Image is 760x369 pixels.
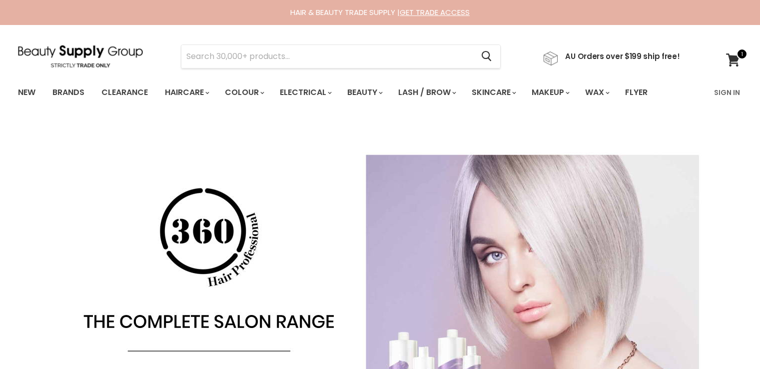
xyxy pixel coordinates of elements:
a: Clearance [94,82,155,103]
a: GET TRADE ACCESS [400,7,470,17]
iframe: Gorgias live chat messenger [710,322,750,359]
button: Search [474,45,500,68]
form: Product [181,44,501,68]
a: New [10,82,43,103]
a: Colour [217,82,270,103]
a: Wax [578,82,616,103]
a: Beauty [340,82,389,103]
a: Haircare [157,82,215,103]
a: Lash / Brow [391,82,462,103]
ul: Main menu [10,78,682,107]
a: Brands [45,82,92,103]
input: Search [181,45,474,68]
nav: Main [5,78,755,107]
a: Flyer [618,82,655,103]
a: Skincare [464,82,522,103]
a: Sign In [708,82,746,103]
a: Electrical [272,82,338,103]
div: HAIR & BEAUTY TRADE SUPPLY | [5,7,755,17]
a: Makeup [524,82,576,103]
